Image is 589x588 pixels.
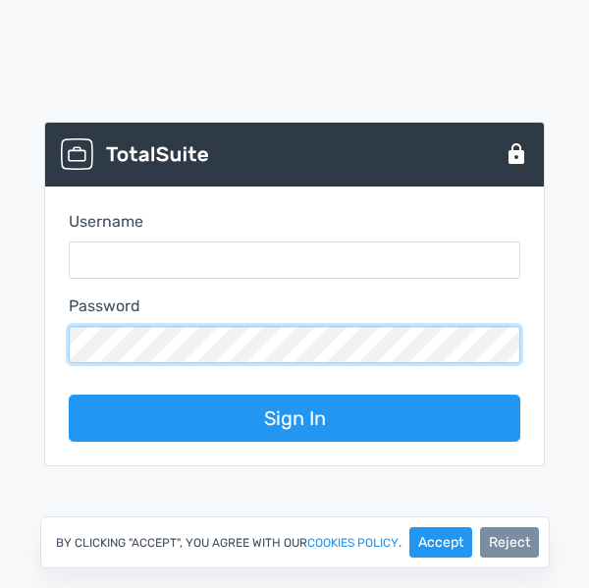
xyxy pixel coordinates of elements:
img: TotalSuite for WordPress [61,138,208,171]
div: By clicking "Accept", you agree with our . [40,516,550,568]
i: lock [505,142,528,166]
label: Username [69,210,143,234]
label: Password [69,294,140,318]
button: Sign In [69,395,520,442]
button: Accept [409,527,472,558]
button: Reject [480,527,539,558]
a: cookies policy [307,537,399,549]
